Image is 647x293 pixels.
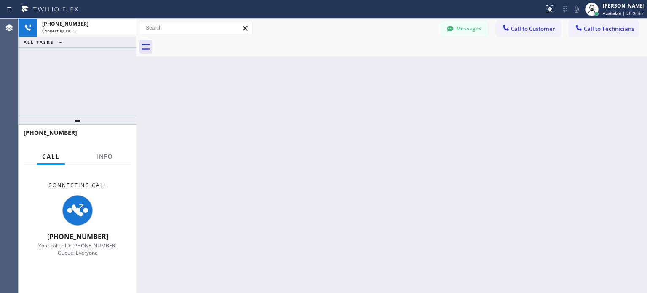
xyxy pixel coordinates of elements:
span: Available | 3h 9min [603,10,643,16]
input: Search [139,21,252,35]
button: Info [91,148,118,165]
button: ALL TASKS [19,37,71,47]
button: Call to Technicians [569,21,639,37]
button: Call to Customer [496,21,561,37]
div: [PERSON_NAME] [603,2,644,9]
span: Connecting Call [48,182,107,189]
span: [PHONE_NUMBER] [42,20,88,27]
button: Mute [571,3,583,15]
span: [PHONE_NUMBER] [24,129,77,137]
button: Messages [441,21,488,37]
span: [PHONE_NUMBER] [47,232,108,241]
span: Call to Technicians [584,25,634,32]
span: Call [42,153,60,160]
span: Connecting call… [42,28,76,34]
span: Your caller ID: [PHONE_NUMBER] Queue: Everyone [38,242,117,256]
span: ALL TASKS [24,39,54,45]
button: Call [37,148,65,165]
span: Call to Customer [511,25,555,32]
span: Info [96,153,113,160]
